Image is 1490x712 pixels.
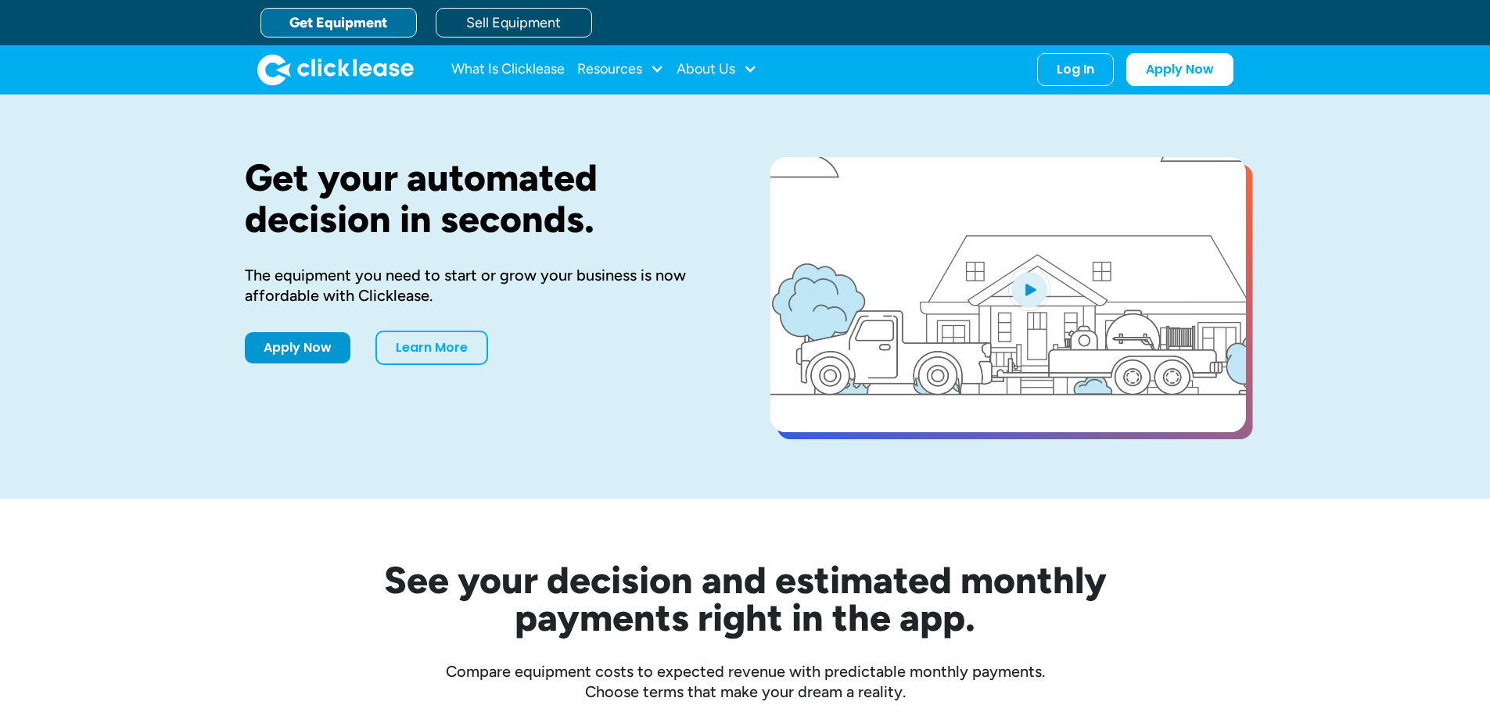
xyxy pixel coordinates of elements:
div: Log In [1057,62,1094,77]
h1: Get your automated decision in seconds. [245,157,720,240]
a: Sell Equipment [436,8,592,38]
div: Resources [577,54,664,85]
a: Apply Now [1126,53,1233,86]
div: Compare equipment costs to expected revenue with predictable monthly payments. Choose terms that ... [245,661,1246,702]
a: Get Equipment [260,8,417,38]
div: About Us [677,54,757,85]
a: Apply Now [245,332,350,363]
a: home [257,54,414,85]
div: The equipment you need to start or grow your business is now affordable with Clicklease. [245,265,720,306]
img: Blue play button logo on a light blue circular background [1008,267,1050,311]
h2: See your decision and estimated monthly payments right in the app. [307,561,1183,636]
a: Learn More [375,331,488,365]
a: What Is Clicklease [451,54,565,85]
img: Clicklease logo [257,54,414,85]
a: open lightbox [770,157,1246,432]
